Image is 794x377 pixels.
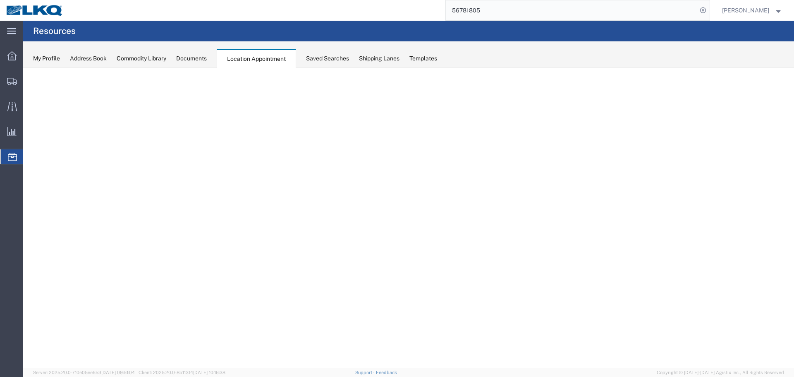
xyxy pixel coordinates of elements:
[722,6,769,15] span: Lea Merryweather
[217,49,296,68] div: Location Appointment
[101,370,135,375] span: [DATE] 09:51:04
[446,0,697,20] input: Search for shipment number, reference number
[70,54,107,63] div: Address Book
[359,54,399,63] div: Shipping Lanes
[139,370,225,375] span: Client: 2025.20.0-8b113f4
[33,54,60,63] div: My Profile
[355,370,376,375] a: Support
[176,54,207,63] div: Documents
[6,4,64,17] img: logo
[306,54,349,63] div: Saved Searches
[33,21,76,41] h4: Resources
[193,370,225,375] span: [DATE] 10:16:38
[23,67,794,368] iframe: FS Legacy Container
[376,370,397,375] a: Feedback
[657,369,784,376] span: Copyright © [DATE]-[DATE] Agistix Inc., All Rights Reserved
[409,54,437,63] div: Templates
[722,5,783,15] button: [PERSON_NAME]
[117,54,166,63] div: Commodity Library
[33,370,135,375] span: Server: 2025.20.0-710e05ee653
